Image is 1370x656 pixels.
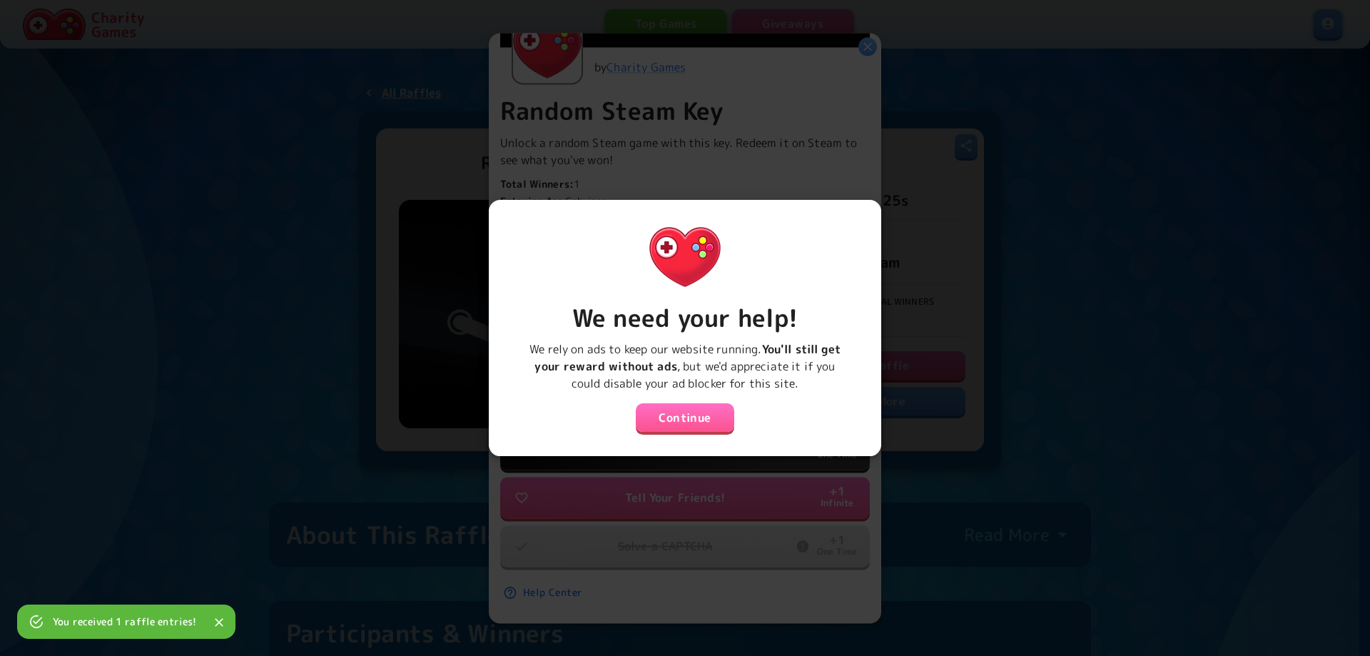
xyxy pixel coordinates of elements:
button: Continue [636,403,734,432]
div: You received 1 raffle entries! [53,609,197,635]
button: Close [208,612,230,633]
p: We rely on ads to keep our website running. , but we'd appreciate it if you could disable your ad... [500,340,870,392]
b: You'll still get your reward without ads [534,341,840,374]
strong: We need your help! [572,301,798,335]
img: Charity.Games [639,211,731,303]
